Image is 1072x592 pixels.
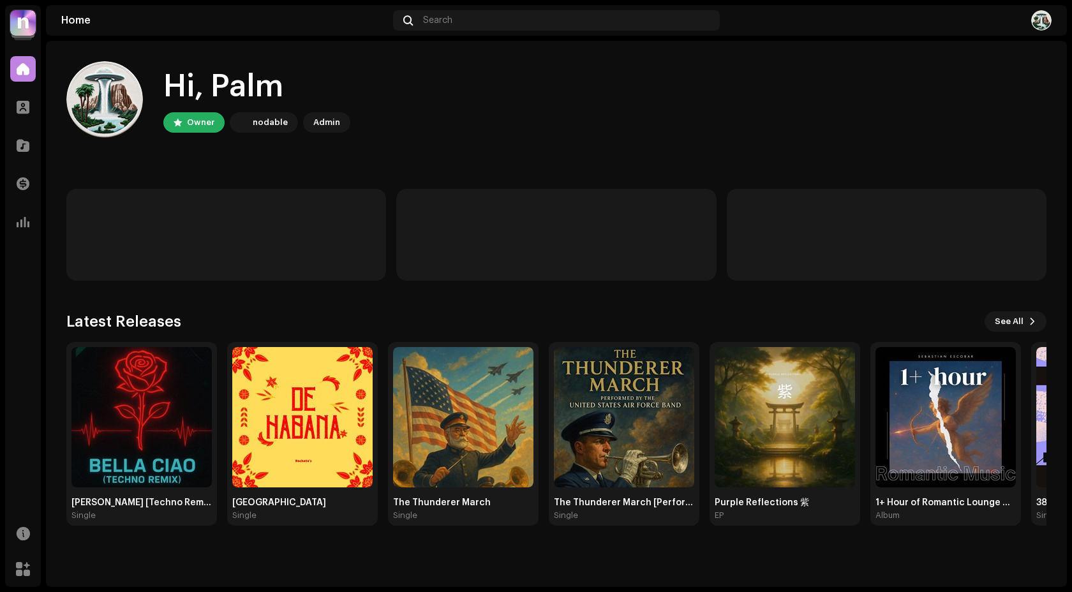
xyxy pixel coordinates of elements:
[71,510,96,521] div: Single
[10,10,36,36] img: 39a81664-4ced-4598-a294-0293f18f6a76
[393,510,417,521] div: Single
[875,498,1016,508] div: 1+ Hour of Romantic Lounge Music [Best of [PERSON_NAME]]
[253,115,288,130] div: nodable
[66,61,143,138] img: e075db17-00d1-4f2b-b1e0-6b3a706eba49
[232,115,248,130] img: 39a81664-4ced-4598-a294-0293f18f6a76
[554,347,694,487] img: 0191f79d-1e57-4d4b-b9fe-40e6d9e11e4c
[715,498,855,508] div: Purple Reflections 紫
[393,347,533,487] img: beaf6ac5-01e0-440c-bd6a-824dde61f023
[187,115,214,130] div: Owner
[163,66,350,107] div: Hi, Palm
[875,510,900,521] div: Album
[71,498,212,508] div: [PERSON_NAME] [Techno Remix]
[313,115,340,130] div: Admin
[393,498,533,508] div: The Thunderer March
[715,510,724,521] div: EP
[554,498,694,508] div: The Thunderer March [Performed by the United States Air Force Band]
[715,347,855,487] img: bbb24c1f-0fc1-41e2-8987-2ef89c8f1cbc
[232,510,257,521] div: Single
[61,15,388,26] div: Home
[995,309,1024,334] span: See All
[71,347,212,487] img: d5d61990-2f31-45db-8783-4fb6b357dd86
[1036,510,1061,521] div: Single
[985,311,1046,332] button: See All
[66,311,181,332] h3: Latest Releases
[423,15,452,26] span: Search
[554,510,578,521] div: Single
[1031,10,1052,31] img: e075db17-00d1-4f2b-b1e0-6b3a706eba49
[232,347,373,487] img: a74f34bb-0318-4ce4-aeaf-9d0d9a6cdf51
[232,498,373,508] div: [GEOGRAPHIC_DATA]
[875,347,1016,487] img: 297c90c2-462d-49d2-b53b-8ccd0c712b83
